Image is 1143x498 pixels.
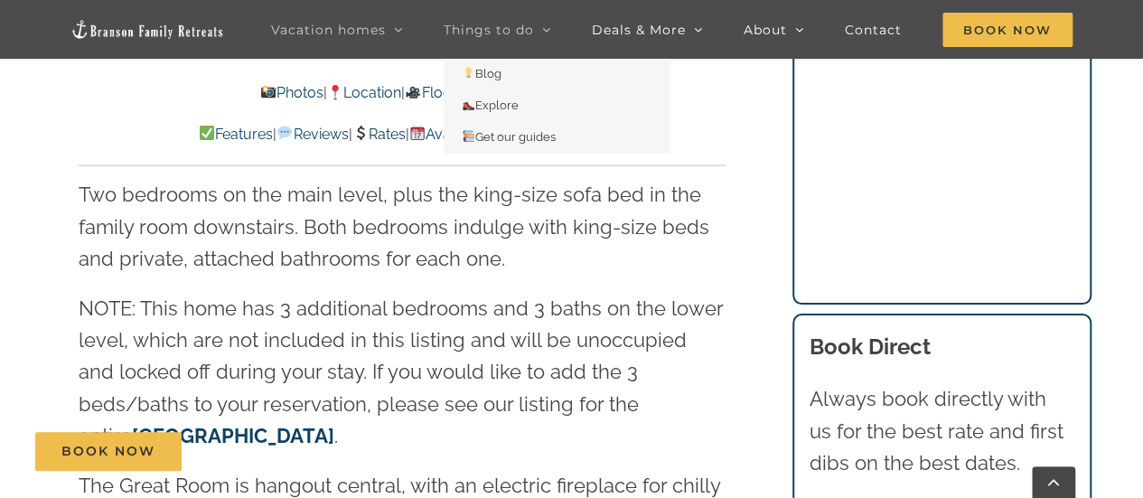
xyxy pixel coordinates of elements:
img: 💲 [353,126,368,140]
img: 📆 [410,126,425,140]
span: Things to do [444,23,534,36]
img: 📚 [463,130,474,142]
p: Always book directly with us for the best rate and first dibs on the best dates. [810,383,1073,479]
span: Explore [462,99,519,112]
p: | | [79,81,726,105]
a: Book Now [35,432,182,471]
b: Book Direct [810,334,931,360]
span: Book Now [942,13,1073,47]
a: Location [327,84,401,101]
img: 📍 [328,85,342,99]
span: Contact [845,23,902,36]
a: 🥾Explore [444,90,670,122]
img: 🎥 [406,85,420,99]
span: Deals & More [592,23,686,36]
p: | | | | [79,123,726,146]
img: 💡 [463,67,474,79]
a: Photos [260,84,323,101]
span: Blog [462,67,501,80]
span: About [744,23,787,36]
a: Rates [352,126,406,143]
img: 💬 [277,126,292,140]
a: Availability [409,126,496,143]
img: 🥾 [463,99,474,110]
a: [GEOGRAPHIC_DATA] [132,424,334,447]
a: Reviews [276,126,348,143]
span: Book Now [61,444,155,459]
img: Branson Family Retreats Logo [70,19,224,40]
p: NOTE: This home has 3 additional bedrooms and 3 baths on the lower level, which are not included ... [79,293,726,452]
a: 💡Blog [444,59,670,90]
span: Get our guides [462,130,556,144]
img: 📸 [261,85,276,99]
a: 📚Get our guides [444,122,670,154]
a: Features [199,126,273,143]
img: ✅ [200,126,214,140]
span: Vacation homes [271,23,386,36]
a: Floor Plans & Tour [405,84,544,101]
p: Two bedrooms on the main level, plus the king-size sofa bed in the family room downstairs. Both b... [79,179,726,275]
